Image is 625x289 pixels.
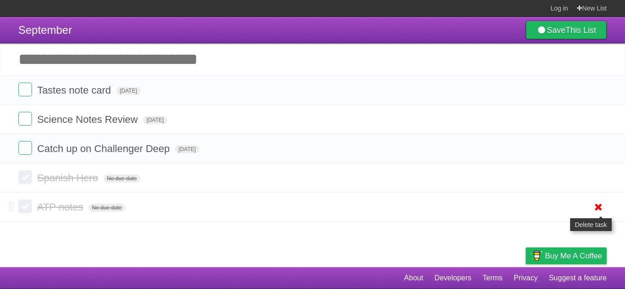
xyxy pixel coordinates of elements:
a: Privacy [514,269,538,287]
label: Done [18,141,32,155]
span: Science Notes Review [37,114,140,125]
b: This List [566,26,596,35]
a: SaveThis List [526,21,607,39]
span: No due date [88,204,125,212]
span: [DATE] [175,145,199,153]
label: Done [18,170,32,184]
span: ATP notes [37,201,86,213]
a: Terms [483,269,503,287]
label: Done [18,83,32,96]
span: September [18,24,72,36]
span: [DATE] [116,87,141,95]
span: Buy me a coffee [545,248,602,264]
label: Done [18,112,32,126]
a: Buy me a coffee [526,247,607,264]
label: Done [18,200,32,213]
a: Developers [434,269,471,287]
span: Spanish Hero [37,172,100,184]
span: Tastes note card [37,84,113,96]
span: [DATE] [143,116,167,124]
a: Suggest a feature [549,269,607,287]
span: Catch up on Challenger Deep [37,143,172,154]
span: No due date [103,174,140,183]
a: About [404,269,423,287]
img: Buy me a coffee [530,248,543,263]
